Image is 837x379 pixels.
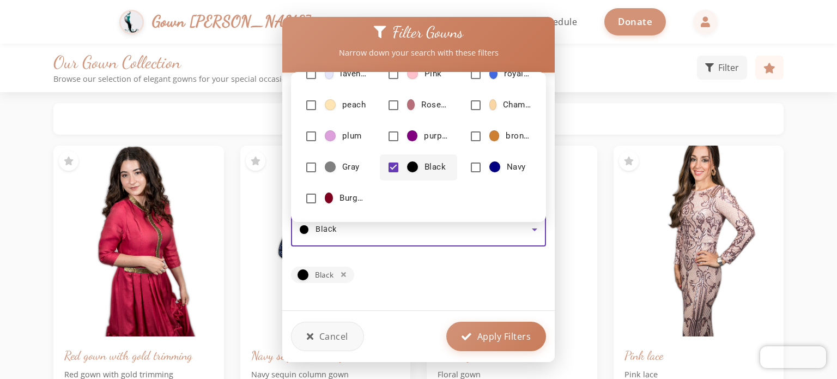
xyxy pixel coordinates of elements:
[504,68,531,80] span: royalblue
[424,130,448,142] span: purple
[340,68,366,80] span: lavender
[342,130,362,142] span: plum
[424,68,442,80] span: Pink
[339,192,366,204] span: Burgundy
[421,99,448,111] span: Rose gold
[503,99,531,111] span: Champagne
[506,130,531,142] span: bronze
[424,161,446,173] span: Black
[507,161,526,173] span: Navy
[342,161,360,173] span: Gray
[760,346,826,368] iframe: Chatra live chat
[342,99,366,111] span: peach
